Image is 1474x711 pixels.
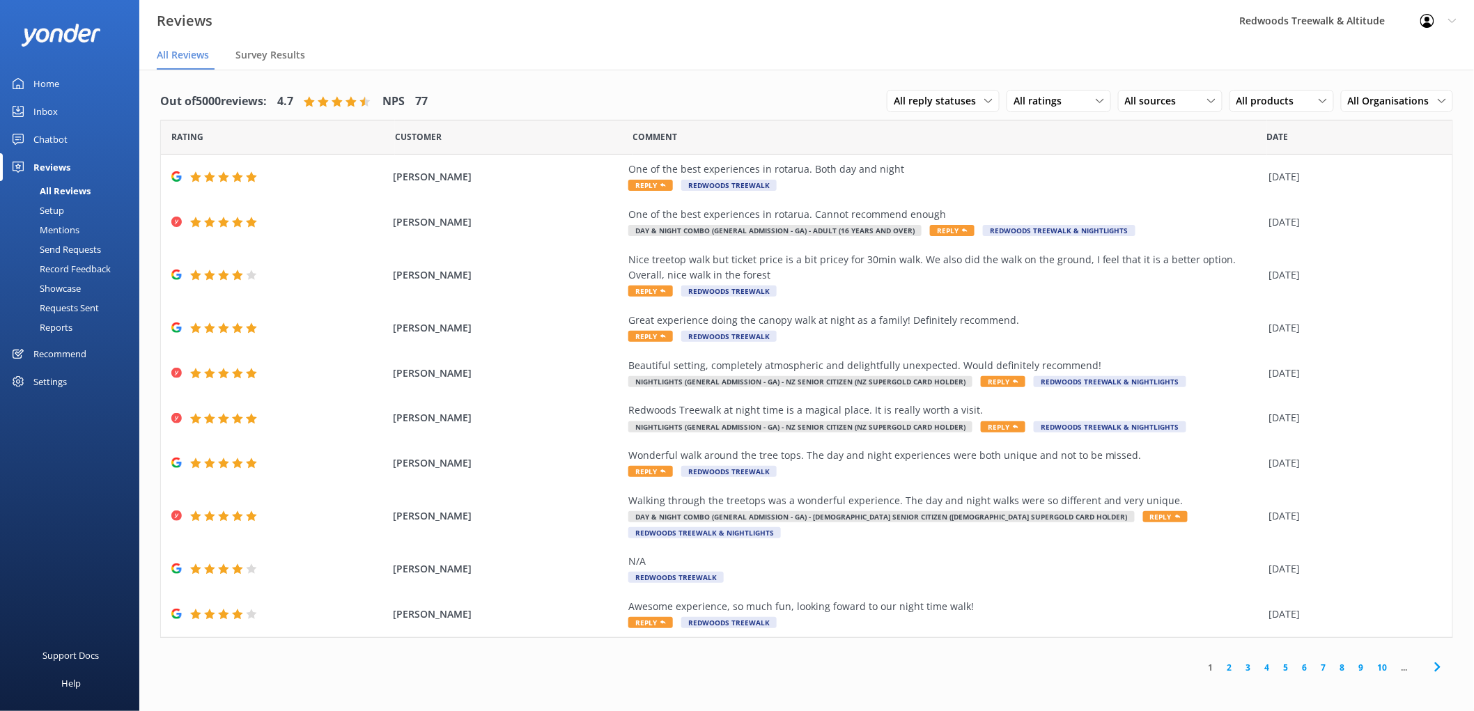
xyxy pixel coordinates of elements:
div: Requests Sent [8,298,99,318]
div: [DATE] [1269,455,1435,471]
a: Send Requests [8,240,139,259]
span: Day & Night Combo (General Admission - GA) - [DEMOGRAPHIC_DATA] Senior Citizen ([DEMOGRAPHIC_DATA... [628,511,1135,522]
div: Awesome experience, so much fun, looking foward to our night time walk! [628,599,1262,614]
div: N/A [628,554,1262,569]
span: [PERSON_NAME] [393,267,621,283]
span: All ratings [1014,93,1070,109]
div: Great experience doing the canopy walk at night as a family! Definitely recommend. [628,313,1262,328]
div: One of the best experiences in rotarua. Both day and night [628,162,1262,177]
h3: Reviews [157,10,212,32]
a: All Reviews [8,181,139,201]
div: Reports [8,318,72,337]
a: Mentions [8,220,139,240]
div: [DATE] [1269,214,1435,230]
div: Settings [33,368,67,396]
span: Redwoods Treewalk [681,331,777,342]
span: Reply [628,180,673,191]
div: Send Requests [8,240,101,259]
a: 9 [1352,661,1371,674]
a: 1 [1202,661,1220,674]
span: Nightlights (General Admission - GA) - NZ Senior Citizen (NZ SuperGold Card Holder) [628,421,972,432]
span: Redwoods Treewalk [681,466,777,477]
a: 4 [1258,661,1277,674]
a: 7 [1314,661,1333,674]
span: [PERSON_NAME] [393,561,621,577]
span: Reply [628,466,673,477]
div: Nice treetop walk but ticket price is a bit pricey for 30min walk. We also did the walk on the gr... [628,252,1262,283]
div: [DATE] [1269,607,1435,622]
span: Nightlights (General Admission - GA) - NZ Senior Citizen (NZ SuperGold Card Holder) [628,376,972,387]
a: 2 [1220,661,1239,674]
span: Reply [1143,511,1188,522]
a: 8 [1333,661,1352,674]
span: Day & Night Combo (General Admission - GA) - Adult (16 years and over) [628,225,922,236]
h4: 77 [415,93,428,111]
div: [DATE] [1269,320,1435,336]
span: Reply [628,331,673,342]
div: Redwoods Treewalk at night time is a magical place. It is really worth a visit. [628,403,1262,418]
a: Setup [8,201,139,220]
a: 3 [1239,661,1258,674]
h4: 4.7 [277,93,293,111]
span: Redwoods Treewalk [628,572,724,583]
span: Redwoods Treewalk [681,617,777,628]
span: [PERSON_NAME] [393,169,621,185]
div: Recommend [33,340,86,368]
span: [PERSON_NAME] [393,508,621,524]
a: Requests Sent [8,298,139,318]
div: [DATE] [1269,267,1435,283]
div: [DATE] [1269,561,1435,577]
span: Redwoods Treewalk [681,286,777,297]
div: All Reviews [8,181,91,201]
div: Wonderful walk around the tree tops. The day and night experiences were both unique and not to be... [628,448,1262,463]
span: Date [1267,130,1289,143]
div: Mentions [8,220,79,240]
span: All reply statuses [894,93,984,109]
span: Reply [981,421,1025,432]
a: 10 [1371,661,1395,674]
a: 6 [1296,661,1314,674]
div: One of the best experiences in rotarua. Cannot recommend enough [628,207,1262,222]
span: [PERSON_NAME] [393,607,621,622]
h4: NPS [382,93,405,111]
div: Chatbot [33,125,68,153]
div: [DATE] [1269,366,1435,381]
span: Redwoods Treewalk [681,180,777,191]
span: Survey Results [235,48,305,62]
span: Date [171,130,203,143]
span: [PERSON_NAME] [393,214,621,230]
div: Home [33,70,59,97]
div: [DATE] [1269,508,1435,524]
span: ... [1395,661,1415,674]
span: All sources [1125,93,1185,109]
div: [DATE] [1269,410,1435,425]
span: Redwoods Treewalk & Nightlights [1034,421,1186,432]
span: [PERSON_NAME] [393,320,621,336]
span: Reply [628,286,673,297]
span: Reply [930,225,975,236]
span: [PERSON_NAME] [393,455,621,471]
div: Showcase [8,279,81,298]
a: Record Feedback [8,259,139,279]
div: [DATE] [1269,169,1435,185]
span: Date [395,130,442,143]
div: Help [61,669,81,697]
span: Reply [981,376,1025,387]
div: Reviews [33,153,70,181]
div: Inbox [33,97,58,125]
div: Record Feedback [8,259,111,279]
span: Redwoods Treewalk & Nightlights [628,527,781,538]
span: All products [1236,93,1303,109]
h4: Out of 5000 reviews: [160,93,267,111]
div: Walking through the treetops was a wonderful experience. The day and night walks were so differen... [628,493,1262,508]
div: Beautiful setting, completely atmospheric and delightfully unexpected. Would definitely recommend! [628,358,1262,373]
span: Question [633,130,678,143]
a: 5 [1277,661,1296,674]
div: Setup [8,201,64,220]
div: Support Docs [43,641,100,669]
span: All Reviews [157,48,209,62]
span: [PERSON_NAME] [393,410,621,425]
span: Reply [628,617,673,628]
span: Redwoods Treewalk & Nightlights [983,225,1135,236]
a: Showcase [8,279,139,298]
